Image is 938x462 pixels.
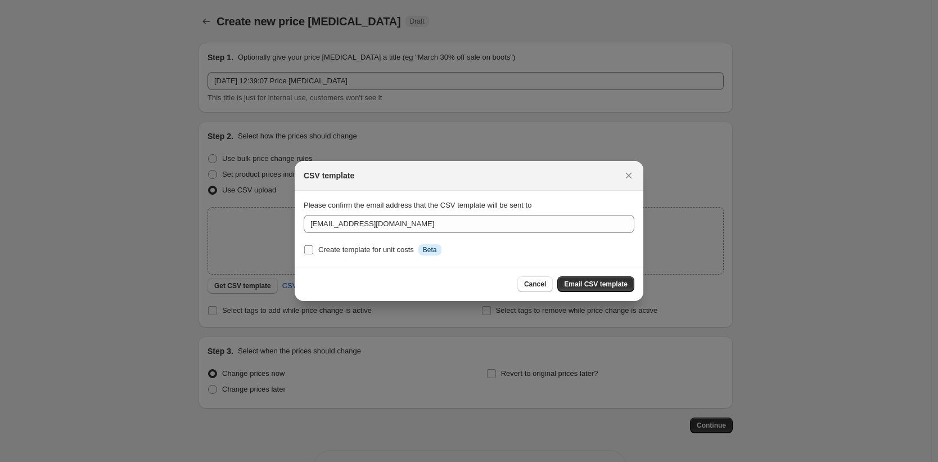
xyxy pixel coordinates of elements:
h2: CSV template [304,170,354,181]
div: Create template for unit costs [318,244,414,255]
span: Please confirm the email address that the CSV template will be sent to [304,201,531,209]
button: Cancel [517,276,553,292]
span: Email CSV template [564,280,628,289]
span: Cancel [524,280,546,289]
button: Email CSV template [557,276,634,292]
button: Close [621,168,637,183]
span: Beta [423,245,437,254]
